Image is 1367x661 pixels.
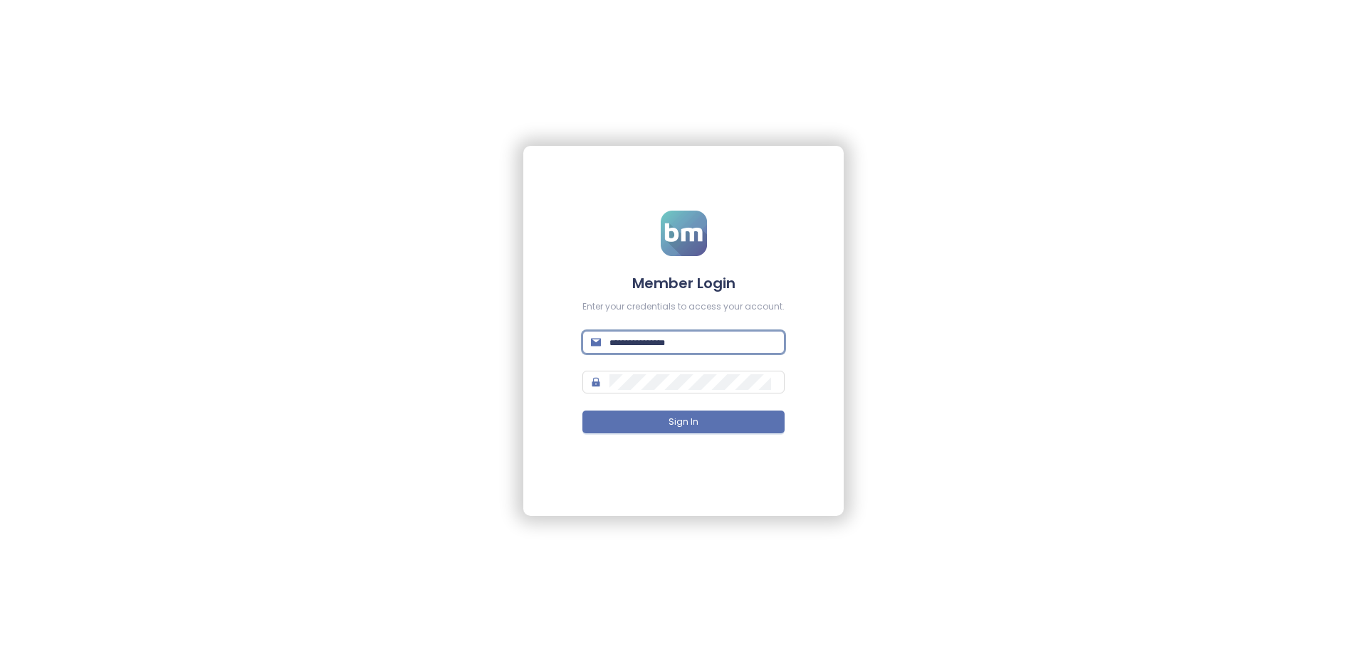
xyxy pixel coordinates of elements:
h4: Member Login [582,273,785,293]
span: mail [591,337,601,347]
button: Sign In [582,411,785,433]
div: Enter your credentials to access your account. [582,300,785,314]
span: Sign In [669,416,698,429]
img: logo [661,211,707,256]
span: lock [591,377,601,387]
